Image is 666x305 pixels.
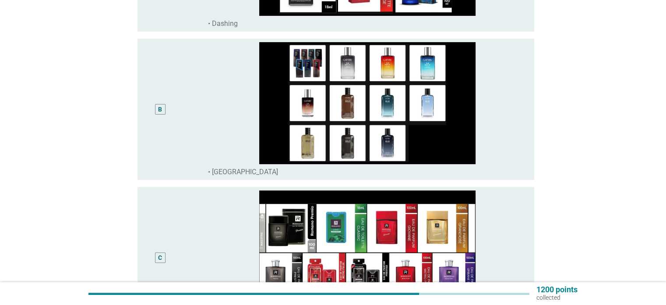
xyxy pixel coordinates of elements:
p: collected [536,294,578,301]
div: C [158,253,162,262]
img: 5328e683-8909-40a0-a429-fee7636fdb82-----11.JPG [208,42,527,164]
label: • Dashing [208,19,238,28]
div: B [158,105,162,114]
p: 1200 points [536,286,578,294]
label: • [GEOGRAPHIC_DATA] [208,168,278,176]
